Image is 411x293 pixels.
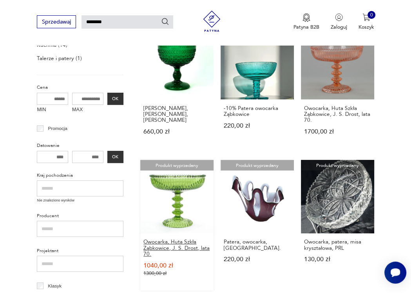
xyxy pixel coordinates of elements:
label: MAX [72,105,103,116]
img: Ikona koszyka [362,13,370,21]
p: 1300,00 zł [143,271,210,277]
a: Produkt wyprzedanyOwocarka, Huta Szkła Ząbkowice, J. S. Drost, lata 70.Owocarka, Huta Szkła Ząbko... [301,26,374,148]
p: 220,00 zł [224,256,291,262]
p: Kraj pochodzenia [37,172,123,179]
p: Klasyk [48,282,62,290]
h3: [PERSON_NAME], [PERSON_NAME], [PERSON_NAME] [143,105,210,123]
p: Promocja [48,125,67,132]
h3: Patera, owocarka, [GEOGRAPHIC_DATA]. [224,239,291,251]
h3: Owocarka, patera, misa kryształowa, PRL [304,239,371,251]
a: Produkt wyprzedanyOwocarka, patera, misa kryształowa, PRLOwocarka, patera, misa kryształowa, PRL1... [301,160,374,291]
button: Szukaj [161,17,170,26]
button: OK [107,93,123,105]
p: Producent [37,212,123,220]
button: Zaloguj [331,13,347,31]
a: Produkt wyprzedany-10% Patera owocarka Ząbkowice-10% Patera owocarka Ząbkowice220,00 zł [221,26,294,148]
button: OK [107,151,123,163]
p: Datowanie [37,142,123,150]
h3: -10% Patera owocarka Ząbkowice [224,105,291,117]
label: MIN [37,105,68,116]
button: 0Koszyk [358,13,374,31]
p: Nie znaleziono wyników [37,198,123,203]
button: Sprzedawaj [37,15,76,28]
iframe: Smartsupp widget button [384,262,406,284]
a: Talerze i patery (1) [37,53,82,63]
a: Sprzedawaj [37,20,76,25]
p: 1040,00 zł [143,263,210,269]
a: Produkt wyprzedanyPatera, owocarka, Krosno.Patera, owocarka, [GEOGRAPHIC_DATA].220,00 zł [221,160,294,291]
p: Cena [37,84,123,92]
div: 0 [368,11,375,19]
p: Zaloguj [331,24,347,31]
a: Produkt wyprzedanyOwocarka, Huta Szkła Ząbkowice, J. S. Drost, lata 70.Owocarka, Huta Szkła Ząbko... [140,160,214,291]
p: 660,00 zł [143,129,210,135]
p: Koszyk [358,24,374,31]
a: Produkt wyprzedanyOwocarka Romby, Eryka Trzewik-Drost, HSG Ząbkowice[PERSON_NAME], [PERSON_NAME],... [140,26,214,148]
h3: Owocarka, Huta Szkła Ząbkowice, J. S. Drost, lata 70. [304,105,371,123]
img: Ikonka użytkownika [335,13,343,21]
h3: Owocarka, Huta Szkła Ząbkowice, J. S. Drost, lata 70. [143,239,210,257]
p: Projektant [37,247,123,255]
p: 130,00 zł [304,256,371,262]
img: Ikona medalu [302,13,310,22]
a: Ikona medaluPatyna B2B [293,13,319,31]
img: Patyna - sklep z meblami i dekoracjami vintage [199,11,225,32]
button: Patyna B2B [293,13,319,31]
p: 1700,00 zł [304,129,371,135]
p: 220,00 zł [224,123,291,129]
p: Patyna B2B [293,24,319,31]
